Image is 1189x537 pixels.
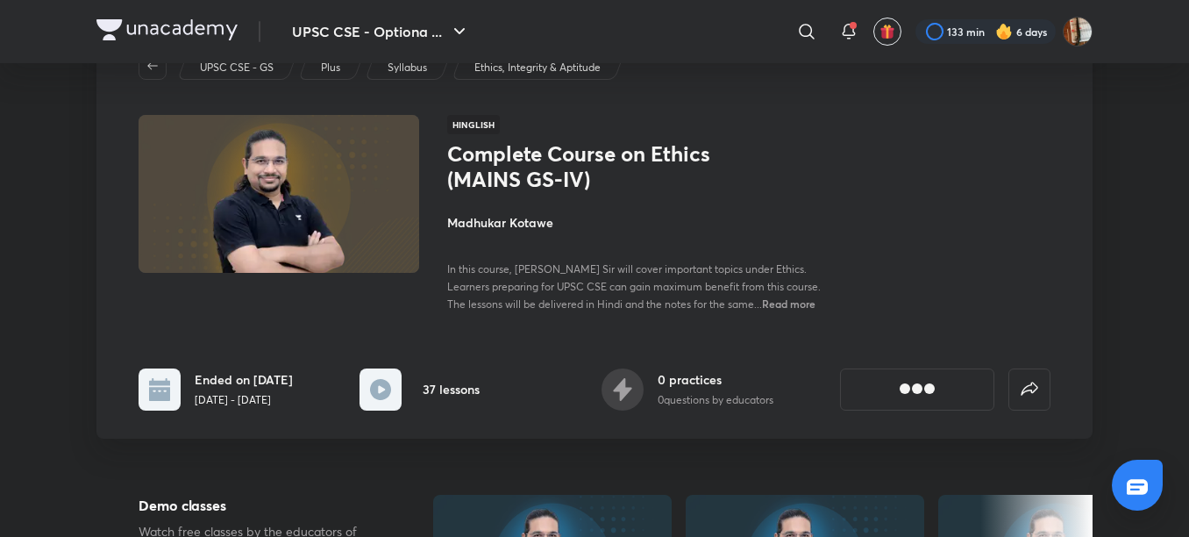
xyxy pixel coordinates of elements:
h6: Ended on [DATE] [195,370,293,389]
h1: Complete Course on Ethics (MAINS GS-IV) [447,141,734,192]
h5: Demo classes [139,495,377,516]
span: Read more [762,297,815,311]
span: Hinglish [447,115,500,134]
p: Plus [321,60,340,75]
button: false [1008,369,1050,411]
a: Syllabus [385,60,431,75]
span: In this course, [PERSON_NAME] Sir will cover important topics under Ethics. Learners preparing fo... [447,262,821,311]
img: avatar [879,24,895,39]
img: Company Logo [96,19,238,40]
button: UPSC CSE - Optiona ... [281,14,481,49]
a: UPSC CSE - GS [197,60,277,75]
img: Thumbnail [136,113,422,275]
p: UPSC CSE - GS [200,60,274,75]
p: [DATE] - [DATE] [195,392,293,408]
h6: 0 practices [658,370,773,389]
img: streak [995,23,1013,40]
p: Ethics, Integrity & Aptitude [474,60,601,75]
a: Company Logo [96,19,238,45]
p: Syllabus [388,60,427,75]
button: avatar [873,18,901,46]
button: [object Object] [840,369,994,411]
h6: 37 lessons [423,380,480,398]
h4: Madhukar Kotawe [447,213,840,232]
p: 0 questions by educators [658,392,773,408]
a: Plus [318,60,344,75]
a: Ethics, Integrity & Aptitude [472,60,604,75]
img: avinash sharma [1063,17,1093,47]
